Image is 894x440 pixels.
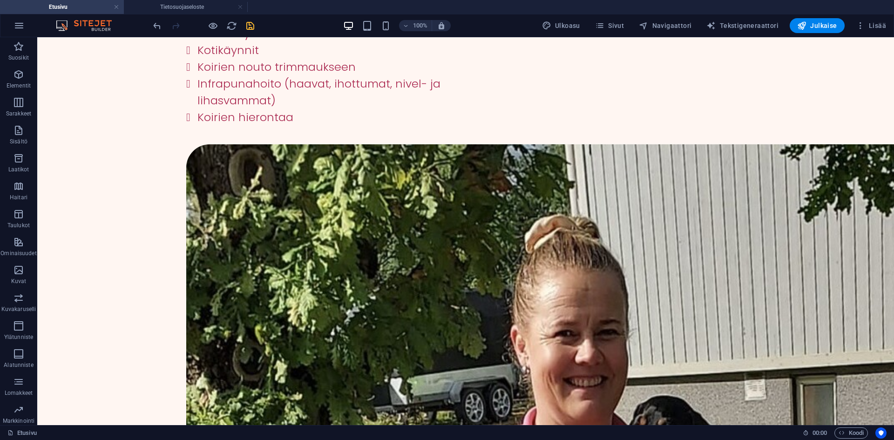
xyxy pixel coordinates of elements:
button: Navigaattori [635,18,695,33]
span: : [819,429,820,436]
button: 100% [399,20,432,31]
h6: Istunnon aika [803,427,827,439]
button: undo [151,20,163,31]
button: Lisää [852,18,890,33]
button: reload [226,20,237,31]
span: Sivut [595,21,624,30]
button: Julkaise [790,18,845,33]
button: Sivut [591,18,628,33]
p: Laatikot [8,166,29,173]
button: Tekstigeneraattori [703,18,782,33]
h6: 100% [413,20,428,31]
span: Ulkoasu [542,21,580,30]
p: Sarakkeet [6,110,31,117]
p: Kuvat [11,278,27,285]
p: Elementit [7,82,31,89]
i: Kumoa: Muuta tekstiä (Ctrl+Z) [152,20,163,31]
p: Ylätunniste [4,333,33,341]
h4: Tietosuojaseloste [124,2,248,12]
span: Lisää [856,21,886,30]
button: Ulkoasu [538,18,584,33]
p: Lomakkeet [5,389,33,397]
p: Haitari [10,194,27,201]
a: Napsauta peruuttaaksesi valinnan. Kaksoisnapsauta avataksesi Sivut [7,427,37,439]
button: Usercentrics [875,427,887,439]
p: Alatunniste [4,361,33,369]
p: Taulukot [7,222,30,229]
p: Markkinointi [3,417,34,425]
button: save [244,20,256,31]
span: Koodi [839,427,864,439]
span: Julkaise [797,21,837,30]
div: Ulkoasu (Ctrl+Alt+Y) [538,18,584,33]
img: Editor Logo [54,20,123,31]
p: Kuvakaruselli [1,305,36,313]
span: 00 00 [813,427,827,439]
p: Sisältö [10,138,27,145]
span: Tekstigeneraattori [706,21,779,30]
p: Ominaisuudet [0,250,36,257]
button: Koodi [834,427,868,439]
p: Suosikit [8,54,29,61]
span: Navigaattori [639,21,691,30]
